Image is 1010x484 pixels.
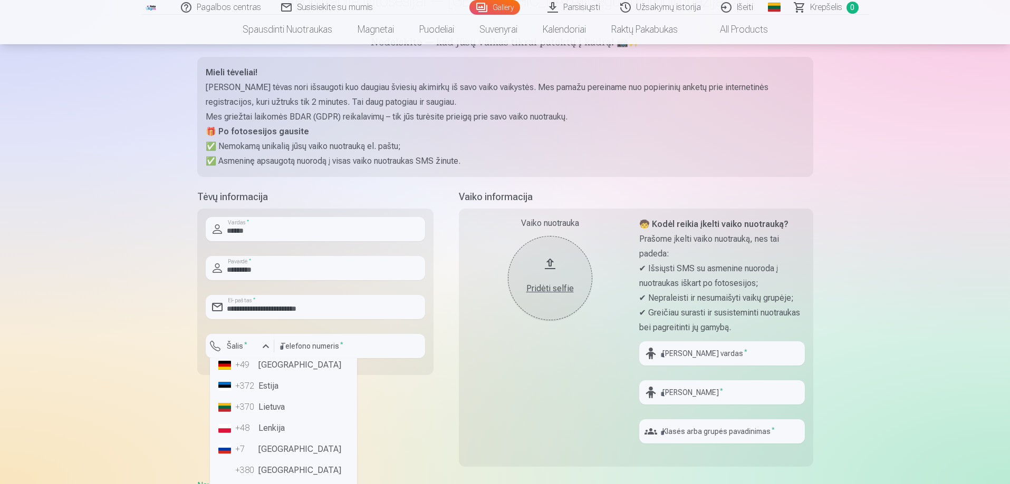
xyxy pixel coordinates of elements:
[206,154,805,169] p: ✅ Asmeninę apsaugotą nuorodą į visas vaiko nuotraukas SMS žinute.
[214,460,353,481] li: [GEOGRAPHIC_DATA]
[235,443,256,456] div: +7
[235,401,256,413] div: +370
[197,190,434,204] h5: Tėvų informacija
[459,190,813,204] h5: Vaiko informacija
[690,15,781,44] a: All products
[639,291,805,305] p: ✔ Nepraleisti ir nesumaišyti vaikų grupėje;
[407,15,467,44] a: Puodeliai
[206,139,805,154] p: ✅ Nemokamą unikalią jūsų vaiko nuotrauką el. paštu;
[206,126,309,136] strong: 🎁 Po fotosesijos gausite
[146,4,157,11] img: /fa2
[206,67,257,77] strong: Mieli tėveliai!
[214,354,353,376] li: [GEOGRAPHIC_DATA]
[599,15,690,44] a: Raktų pakabukas
[235,380,256,392] div: +372
[639,261,805,291] p: ✔ Išsiųsti SMS su asmenine nuoroda į nuotraukas iškart po fotosesijos;
[639,219,788,229] strong: 🧒 Kodėl reikia įkelti vaiko nuotrauką?
[235,422,256,434] div: +48
[235,359,256,371] div: +49
[518,282,582,295] div: Pridėti selfie
[639,305,805,335] p: ✔ Greičiau surasti ir susisteminti nuotraukas bei pagreitinti jų gamybą.
[206,334,274,358] button: Šalis*
[530,15,599,44] a: Kalendoriai
[214,418,353,439] li: Lenkija
[810,1,842,14] span: Krepšelis
[235,464,256,477] div: +380
[214,439,353,460] li: [GEOGRAPHIC_DATA]
[214,376,353,397] li: Estija
[214,397,353,418] li: Lietuva
[230,15,345,44] a: Spausdinti nuotraukas
[206,110,805,124] p: Mes griežtai laikomės BDAR (GDPR) reikalavimų – tik jūs turėsite prieigą prie savo vaiko nuotraukų.
[345,15,407,44] a: Magnetai
[847,2,859,14] span: 0
[467,217,633,230] div: Vaiko nuotrauka
[639,232,805,261] p: Prašome įkelti vaiko nuotrauką, nes tai padeda:
[467,15,530,44] a: Suvenyrai
[508,236,592,320] button: Pridėti selfie
[206,80,805,110] p: [PERSON_NAME] tėvas nori išsaugoti kuo daugiau šviesių akimirkų iš savo vaiko vaikystės. Mes pama...
[223,341,252,351] label: Šalis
